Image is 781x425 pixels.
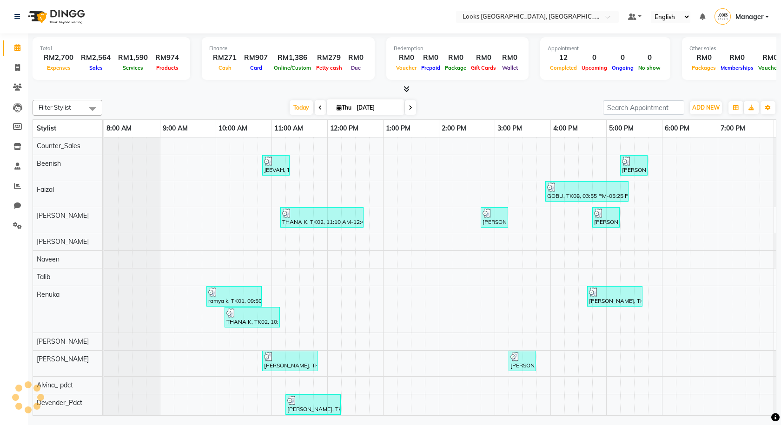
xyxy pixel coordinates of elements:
span: Filter Stylist [39,104,71,111]
span: Sales [87,65,105,71]
span: Renuka [37,290,60,299]
span: Completed [548,65,579,71]
input: Search Appointment [603,100,684,115]
span: Counter_Sales [37,142,80,150]
div: RM907 [240,52,271,63]
a: 4:00 PM [551,122,580,135]
img: Manager [715,8,731,25]
div: Redemption [394,45,521,52]
div: Finance [209,45,367,52]
span: Expenses [45,65,73,71]
a: 10:00 AM [216,122,250,135]
div: [PERSON_NAME], TK07, 05:15 PM-05:45 PM, Blow Dry Stylist(F)* (RM50) [621,157,647,174]
div: Appointment [548,45,663,52]
span: Products [154,65,181,71]
div: 0 [609,52,636,63]
div: RM1,386 [271,52,313,63]
span: Prepaid [419,65,443,71]
div: JEEVAH, TK03, 10:50 AM-11:20 AM, Blow Dry Stylist(F)* (RM50) [263,157,289,174]
div: RM0 [443,52,469,63]
span: ADD NEW [692,104,720,111]
img: logo [24,4,87,30]
a: 7:00 PM [718,122,748,135]
div: 12 [548,52,579,63]
span: Thu [334,104,354,111]
span: No show [636,65,663,71]
div: RM0 [469,52,498,63]
span: Memberships [718,65,756,71]
div: RM271 [209,52,240,63]
div: RM2,700 [40,52,77,63]
a: 12:00 PM [328,122,361,135]
span: Online/Custom [271,65,313,71]
div: RM0 [689,52,718,63]
span: Upcoming [579,65,609,71]
div: RM0 [498,52,521,63]
span: Packages [689,65,718,71]
div: 0 [579,52,609,63]
div: RM279 [313,52,344,63]
span: Devender_Pdct [37,399,82,407]
div: RM0 [419,52,443,63]
span: Services [120,65,146,71]
div: [PERSON_NAME], TK09, 04:40 PM-05:40 PM, Detan Face & Neck (RM130) [588,288,642,305]
div: RM1,590 [114,52,152,63]
span: [PERSON_NAME] [37,237,89,246]
div: THANA K, TK02, 11:10 AM-12:40 PM, Stylist Cut(F) (RM130),K Fusio Dose Treatment (RM200) [281,209,363,226]
div: [PERSON_NAME], TK06, 03:15 PM-03:45 PM, Classic Pedicure(F) (RM70) [510,352,535,370]
div: [PERSON_NAME], TK04, 10:50 AM-11:50 AM, Classic Pedicure(F) (RM70),Gel [MEDICAL_DATA] (RM150) [263,352,317,370]
input: 2025-09-04 [354,101,400,115]
span: Ongoing [609,65,636,71]
div: THANA K, TK02, 10:10 AM-11:10 AM, Dermalogica Facial with Cooling Contour Mask (RM5500) [225,308,279,326]
span: Petty cash [314,65,344,71]
div: RM974 [152,52,183,63]
div: [PERSON_NAME], TK06, 02:45 PM-03:15 PM, Stylist Cut(F) (RM130) [482,209,507,226]
div: RM0 [718,52,756,63]
a: 5:00 PM [607,122,636,135]
span: Today [290,100,313,115]
span: Alvina_ pdct [37,381,73,389]
div: GOBU, TK08, 03:55 PM-05:25 PM, Stylist Cut(M) (RM100),Detan Face & Neck (RM130) [546,183,628,200]
a: 1:00 PM [384,122,413,135]
a: 3:00 PM [495,122,524,135]
span: Gift Cards [469,65,498,71]
span: [PERSON_NAME] [37,211,89,220]
div: RM0 [394,52,419,63]
span: Stylist [37,124,56,132]
span: Due [349,65,363,71]
span: Manager [735,12,763,22]
div: RM2,564 [77,52,114,63]
span: Talib [37,273,50,281]
span: Beenish [37,159,61,168]
div: [PERSON_NAME], TK05, 11:15 AM-12:15 PM, Head Massage(M) (RM70),Shampoo Wash L'oreal(M) (RM15) [286,396,340,413]
span: [PERSON_NAME] [37,355,89,363]
span: Wallet [500,65,520,71]
span: Package [443,65,469,71]
span: Voucher [394,65,419,71]
span: Card [248,65,265,71]
a: 11:00 AM [272,122,305,135]
div: Total [40,45,183,52]
span: Naveen [37,255,60,263]
span: Cash [216,65,234,71]
div: [PERSON_NAME], TK07, 04:45 PM-05:15 PM, Blow Dry Stylist(F)* (RM50) [593,209,619,226]
a: 2:00 PM [439,122,469,135]
a: 9:00 AM [160,122,190,135]
a: 6:00 PM [662,122,692,135]
div: ramya k, TK01, 09:50 AM-10:50 AM, Eyebrows (RM10),Premium Wax~UnderArms (RM30) [207,288,261,305]
div: RM0 [344,52,367,63]
button: ADD NEW [690,101,722,114]
span: Faizal [37,185,54,194]
a: 8:00 AM [104,122,134,135]
span: [PERSON_NAME] [37,337,89,346]
div: 0 [636,52,663,63]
